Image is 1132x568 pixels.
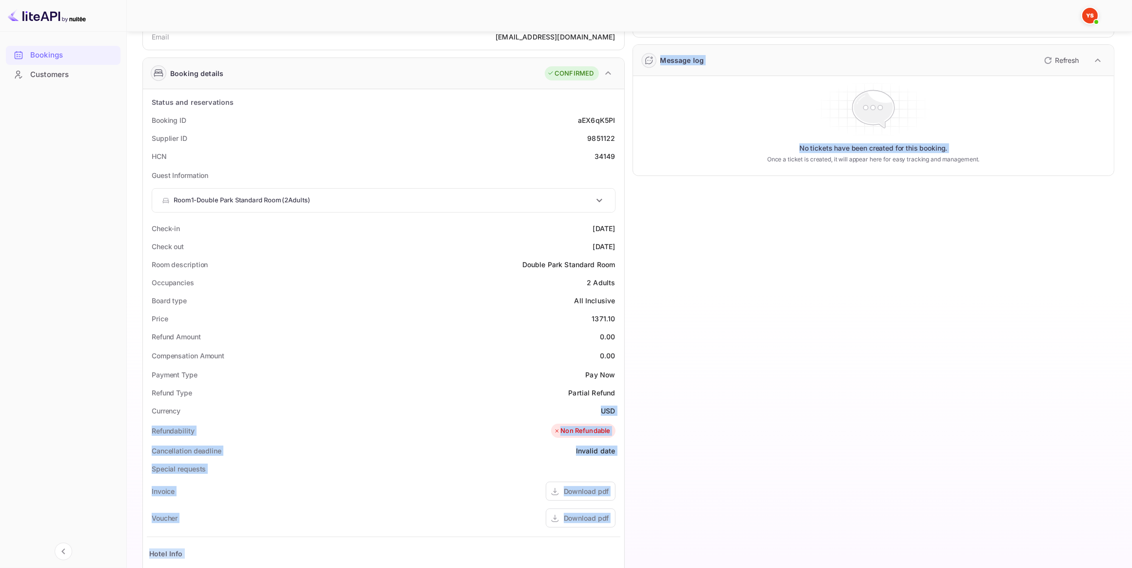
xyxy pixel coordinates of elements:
[568,388,615,398] div: Partial Refund
[152,32,169,42] div: Email
[149,548,183,559] div: Hotel Info
[547,69,594,78] div: CONFIRMED
[152,97,234,107] div: Status and reservations
[496,32,615,42] div: [EMAIL_ADDRESS][DOMAIN_NAME]
[55,543,72,560] button: Collapse navigation
[600,351,616,361] div: 0.00
[152,388,192,398] div: Refund Type
[170,68,223,78] div: Booking details
[576,446,616,456] div: Invalid date
[152,426,195,436] div: Refundability
[152,370,198,380] div: Payment Type
[152,259,208,270] div: Room description
[593,223,616,234] div: [DATE]
[152,189,615,212] div: Room1-Double Park Standard Room(2Adults)
[578,115,615,125] div: aEX6qK5PI
[152,446,221,456] div: Cancellation deadline
[30,50,116,61] div: Bookings
[799,143,948,153] p: No tickets have been created for this booking.
[6,46,120,64] a: Bookings
[6,46,120,65] div: Bookings
[1082,8,1098,23] img: Yandex Support
[522,259,616,270] div: Double Park Standard Room
[152,133,187,143] div: Supplier ID
[6,65,120,84] div: Customers
[152,406,180,416] div: Currency
[152,295,187,306] div: Board type
[152,151,167,161] div: HCN
[1038,53,1083,68] button: Refresh
[587,277,615,288] div: 2 Adults
[660,55,704,65] div: Message log
[585,370,615,380] div: Pay Now
[152,115,186,125] div: Booking ID
[6,65,120,83] a: Customers
[152,313,168,324] div: Price
[8,8,86,23] img: LiteAPI logo
[30,69,116,80] div: Customers
[152,223,180,234] div: Check-in
[174,196,310,205] p: Room 1 - Double Park Standard Room ( 2 Adults )
[601,406,615,416] div: USD
[152,486,175,496] div: Invoice
[152,351,224,361] div: Compensation Amount
[152,464,206,474] div: Special requests
[575,295,616,306] div: All Inclusive
[1055,55,1079,65] p: Refresh
[595,151,616,161] div: 34149
[593,241,616,252] div: [DATE]
[152,277,194,288] div: Occupancies
[564,513,609,523] div: Download pdf
[152,513,178,523] div: Voucher
[554,426,610,436] div: Non Refundable
[587,133,615,143] div: 9851122
[592,313,615,324] div: 1371.10
[152,170,616,180] p: Guest Information
[152,241,184,252] div: Check out
[152,332,201,342] div: Refund Amount
[600,332,616,342] div: 0.00
[743,155,1004,164] p: Once a ticket is created, it will appear here for easy tracking and management.
[564,486,609,496] div: Download pdf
